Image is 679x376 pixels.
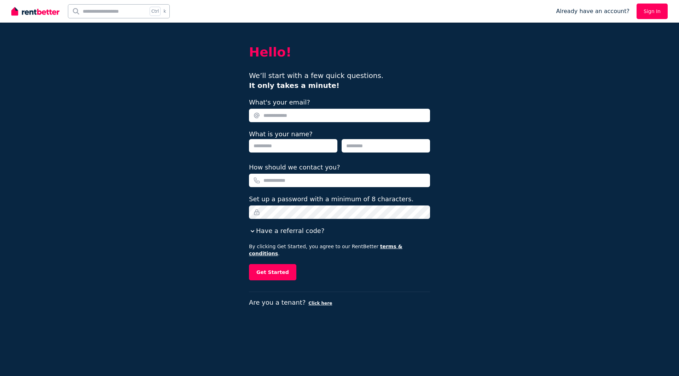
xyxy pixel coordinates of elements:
button: Have a referral code? [249,226,324,236]
button: Get Started [249,264,296,280]
label: Set up a password with a minimum of 8 characters. [249,194,413,204]
span: k [163,8,166,14]
img: RentBetter [11,6,59,17]
label: What's your email? [249,97,310,107]
b: It only takes a minute! [249,81,339,90]
p: By clicking Get Started, you agree to our RentBetter . [249,243,430,257]
span: Already have an account? [556,7,629,16]
a: Sign In [637,4,668,19]
button: Click here [308,300,332,306]
span: Ctrl [150,7,161,16]
span: We’ll start with a few quick questions. [249,71,383,90]
p: Are you a tenant? [249,298,430,308]
label: What is your name? [249,130,313,138]
label: How should we contact you? [249,162,340,172]
h2: Hello! [249,45,430,59]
